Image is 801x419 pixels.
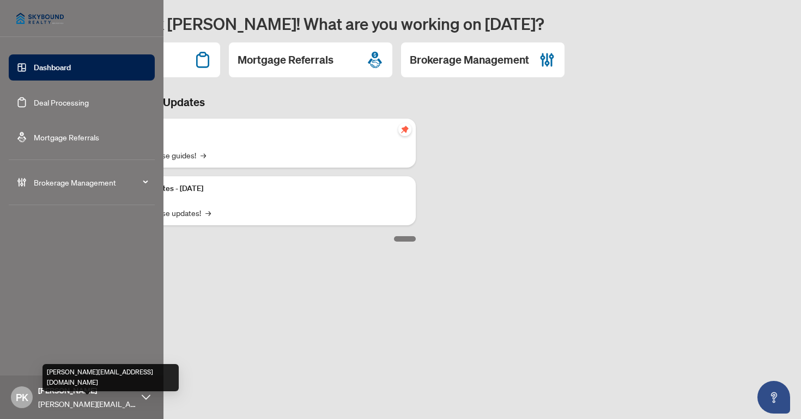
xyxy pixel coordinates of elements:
[16,390,28,405] span: PK
[34,176,147,188] span: Brokerage Management
[57,95,416,110] h3: Brokerage & Industry Updates
[410,52,529,67] h2: Brokerage Management
[38,398,136,410] span: [PERSON_NAME][EMAIL_ADDRESS][DOMAIN_NAME]
[43,364,179,391] div: [PERSON_NAME][EMAIL_ADDRESS][DOMAIN_NAME]
[757,381,790,414] button: Open asap
[34,97,89,107] a: Deal Processing
[38,385,136,397] span: [PERSON_NAME]
[114,125,407,137] p: Self-Help
[238,52,333,67] h2: Mortgage Referrals
[34,132,99,142] a: Mortgage Referrals
[34,63,71,72] a: Dashboard
[205,207,211,219] span: →
[398,123,411,136] span: pushpin
[201,149,206,161] span: →
[114,183,407,195] p: Platform Updates - [DATE]
[9,5,71,32] img: logo
[57,13,788,34] h1: Welcome back [PERSON_NAME]! What are you working on [DATE]?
